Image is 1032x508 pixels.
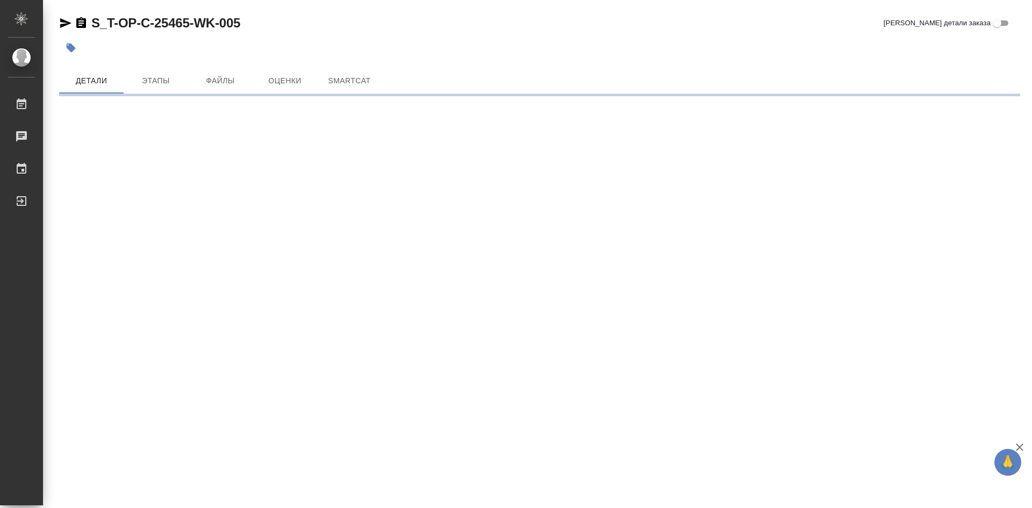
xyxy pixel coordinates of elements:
button: Добавить тэг [59,36,83,60]
span: SmartCat [324,74,375,88]
span: Оценки [259,74,311,88]
span: Файлы [195,74,246,88]
a: S_T-OP-C-25465-WK-005 [91,16,240,30]
span: [PERSON_NAME] детали заказа [884,18,991,28]
button: Скопировать ссылку [75,17,88,30]
button: 🙏 [994,449,1021,476]
span: Детали [66,74,117,88]
button: Скопировать ссылку для ЯМессенджера [59,17,72,30]
span: 🙏 [999,451,1017,474]
span: Этапы [130,74,182,88]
